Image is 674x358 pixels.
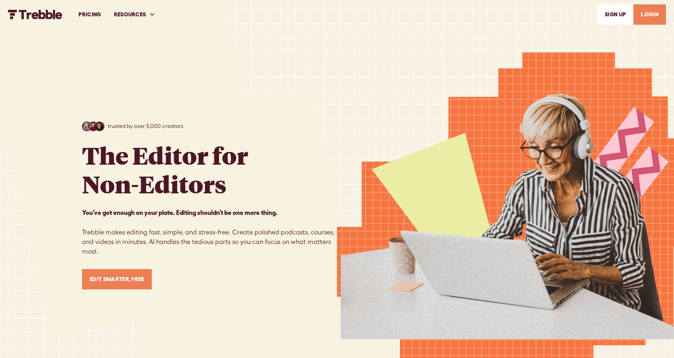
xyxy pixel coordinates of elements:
[82,209,277,216] strong: You’ve got enough on your plate. Editing shouldn’t be one more thing. ‍
[108,122,183,130] p: trusted by over 5,000 creators
[72,1,107,28] a: PRICING
[82,208,337,256] p: Trebble makes editing fast, simple, and stress-free. Create polished podcasts, courses, and video...
[82,269,152,289] a: Edit Smarter, Free
[633,4,666,25] a: LOGIN
[8,10,63,19] img: Trebble FM Logo
[108,1,162,28] div: RESOURCES
[8,10,63,19] a: home
[597,4,633,25] a: SIGn UP
[82,141,248,198] h1: The Editor for Non-Editors
[114,10,146,19] div: RESOURCES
